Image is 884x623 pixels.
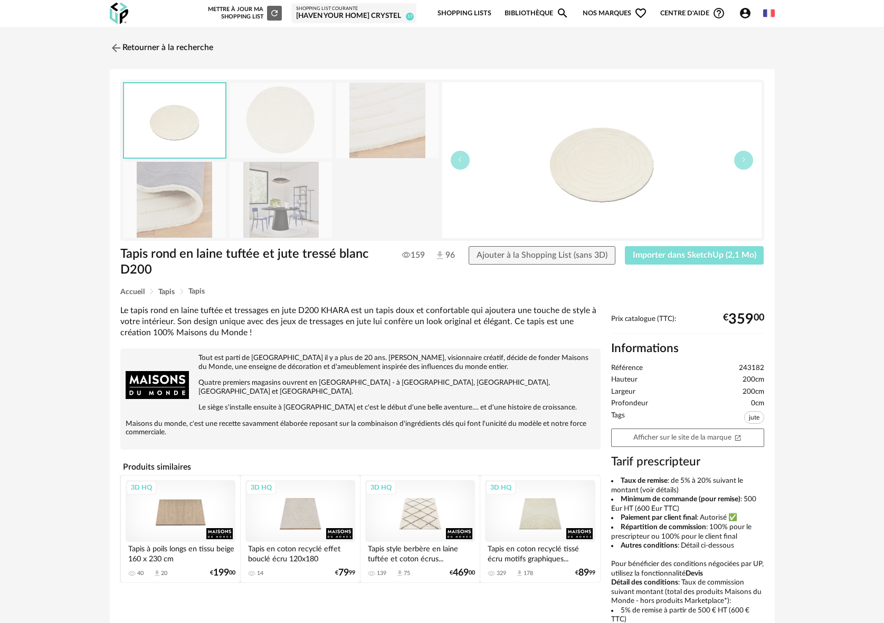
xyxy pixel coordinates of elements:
[686,570,703,577] b: Devis
[611,411,625,426] span: Tags
[485,542,595,563] div: Tapis en coton recyclé tissé écru motifs graphiques...
[524,570,533,577] div: 178
[126,354,189,417] img: brand logo
[336,83,439,158] img: tapis-rond-en-laine-tuftee-et-jute-tresse-blanc-d200-1000-14-11-243182_2.jpg
[245,542,355,563] div: Tapis en coton recyclé effet bouclé écru 120x180
[402,250,425,260] span: 159
[469,246,615,265] button: Ajouter à la Shopping List (sans 3D)
[480,475,600,582] a: 3D HQ Tapis en coton recyclé tissé écru motifs graphiques... 329 Download icon 178 €8999
[497,570,506,577] div: 329
[611,523,764,541] li: : 100% pour le prescripteur ou 100% pour le client final
[120,246,383,278] h1: Tapis rond en laine tuftée et jute tressé blanc D200
[763,7,775,19] img: fr
[621,523,706,531] b: Répartition de commission
[743,375,764,385] span: 200cm
[575,569,595,577] div: € 99
[611,476,764,495] li: : de 5% à 20% suivant le montant (voir détails)
[611,429,764,447] a: Afficher sur le site de la marqueOpen In New icon
[450,569,475,577] div: € 00
[578,569,589,577] span: 89
[360,475,480,582] a: 3D HQ Tapis style berbère en laine tuftée et coton écrus... 139 Download icon 75 €46900
[188,288,205,295] span: Tapis
[335,569,355,577] div: € 99
[611,513,764,523] li: : Autorisé ✅
[120,305,601,339] div: Le tapis rond en laine tuftée et tressages en jute D200 KHARA est un tapis doux et confortable qu...
[257,570,263,577] div: 14
[120,288,145,296] span: Accueil
[338,569,349,577] span: 79
[611,495,764,513] li: : 500 Eur HT (600 Eur TTC)
[366,481,396,494] div: 3D HQ
[241,475,360,582] a: 3D HQ Tapis en coton recyclé effet bouclé écru 120x180 14 €7999
[734,433,742,441] span: Open In New icon
[110,42,122,54] img: svg+xml;base64,PHN2ZyB3aWR0aD0iMjQiIGhlaWdodD0iMjQiIHZpZXdCb3g9IjAgMCAyNCAyNCIgZmlsbD0ibm9uZSIgeG...
[611,364,643,373] span: Référence
[121,475,240,582] a: 3D HQ Tapis à poils longs en tissu beige 160 x 230 cm 40 Download icon 20 €19900
[126,378,595,396] p: Quatre premiers magasins ouvrent en [GEOGRAPHIC_DATA] - à [GEOGRAPHIC_DATA], [GEOGRAPHIC_DATA], [...
[230,83,332,158] img: tapis-rond-en-laine-tuftee-et-jute-tresse-blanc-d200-1000-14-11-243182_1.jpg
[486,481,516,494] div: 3D HQ
[123,162,226,237] img: tapis-rond-en-laine-tuftee-et-jute-tresse-blanc-d200-1000-14-11-243182_3.jpg
[120,459,601,475] h4: Produits similaires
[621,477,668,484] b: Taux de remise
[126,420,595,437] p: Maisons du monde, c'est une recette savamment élaborée reposant sur la combinaison d'ingrédients ...
[611,375,638,385] span: Hauteur
[723,315,764,324] div: € 00
[110,3,128,24] img: OXP
[137,570,144,577] div: 40
[365,542,475,563] div: Tapis style berbère en laine tuftée et coton écrus...
[158,288,175,296] span: Tapis
[611,399,648,408] span: Profondeur
[296,6,412,12] div: Shopping List courante
[625,246,764,265] button: Importer dans SketchUp (2,1 Mo)
[210,569,235,577] div: € 00
[611,387,635,397] span: Largeur
[660,7,725,20] span: Centre d'aideHelp Circle Outline icon
[153,569,161,577] span: Download icon
[611,579,678,586] b: Détail des conditions
[110,36,213,60] a: Retourner à la recherche
[611,315,764,334] div: Prix catalogue (TTC):
[213,569,229,577] span: 199
[161,570,167,577] div: 20
[246,481,277,494] div: 3D HQ
[611,341,764,356] h2: Informations
[739,364,764,373] span: 243182
[406,13,414,21] span: 57
[434,250,449,261] span: 96
[505,1,569,26] a: BibliothèqueMagnify icon
[634,7,647,20] span: Heart Outline icon
[621,495,740,503] b: Minimum de commande (pour remise)
[206,6,282,21] div: Mettre à jour ma Shopping List
[126,542,235,563] div: Tapis à poils longs en tissu beige 160 x 230 cm
[438,1,491,26] a: Shopping Lists
[744,411,764,424] span: jute
[126,481,157,494] div: 3D HQ
[404,570,410,577] div: 75
[442,82,762,238] img: thumbnail.png
[743,387,764,397] span: 200cm
[126,354,595,372] p: Tout est parti de [GEOGRAPHIC_DATA] il y a plus de 20 ans. [PERSON_NAME], visionnaire créatif, dé...
[611,454,764,470] h3: Tarif prescripteur
[230,162,332,237] img: tapis-rond-en-laine-tuftee-et-jute-tresse-blanc-d200-1000-14-11-243182_10.jpg
[728,315,754,324] span: 359
[126,403,595,412] p: Le siège s'installe ensuite à [GEOGRAPHIC_DATA] et c'est le début d'une belle aventure.... et d'u...
[270,10,279,16] span: Refresh icon
[739,7,756,20] span: Account Circle icon
[296,12,412,21] div: [Haven your Home] Crystel
[124,83,225,158] img: thumbnail.png
[739,7,752,20] span: Account Circle icon
[477,251,607,259] span: Ajouter à la Shopping List (sans 3D)
[296,6,412,21] a: Shopping List courante [Haven your Home] Crystel 57
[120,288,764,296] div: Breadcrumb
[583,1,647,26] span: Nos marques
[396,569,404,577] span: Download icon
[516,569,524,577] span: Download icon
[633,251,756,259] span: Importer dans SketchUp (2,1 Mo)
[556,7,569,20] span: Magnify icon
[377,570,386,577] div: 139
[434,250,445,261] img: Téléchargements
[712,7,725,20] span: Help Circle Outline icon
[611,541,764,551] li: : Détail ci-dessous
[621,514,697,521] b: Paiement par client final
